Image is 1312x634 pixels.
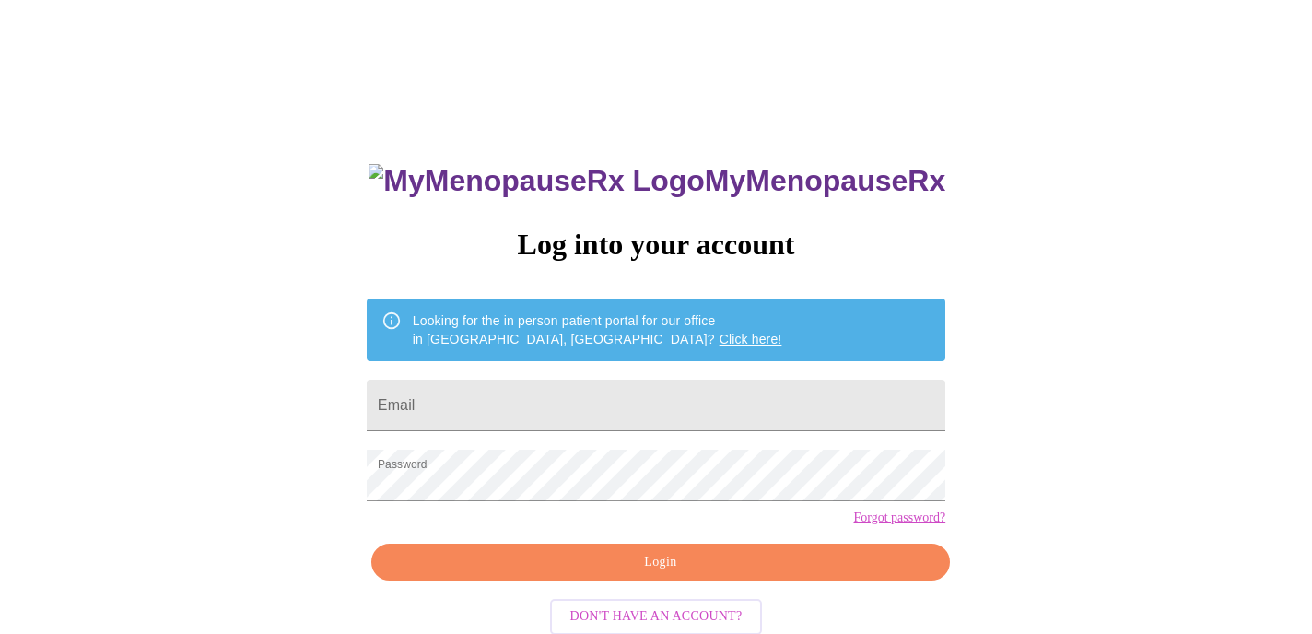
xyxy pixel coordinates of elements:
a: Forgot password? [853,511,945,525]
img: MyMenopauseRx Logo [369,164,704,198]
a: Click here! [720,332,782,346]
button: Login [371,544,950,581]
span: Don't have an account? [570,605,743,628]
div: Looking for the in person patient portal for our office in [GEOGRAPHIC_DATA], [GEOGRAPHIC_DATA]? [413,304,782,356]
a: Don't have an account? [545,607,767,623]
h3: Log into your account [367,228,945,262]
span: Login [392,551,929,574]
h3: MyMenopauseRx [369,164,945,198]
